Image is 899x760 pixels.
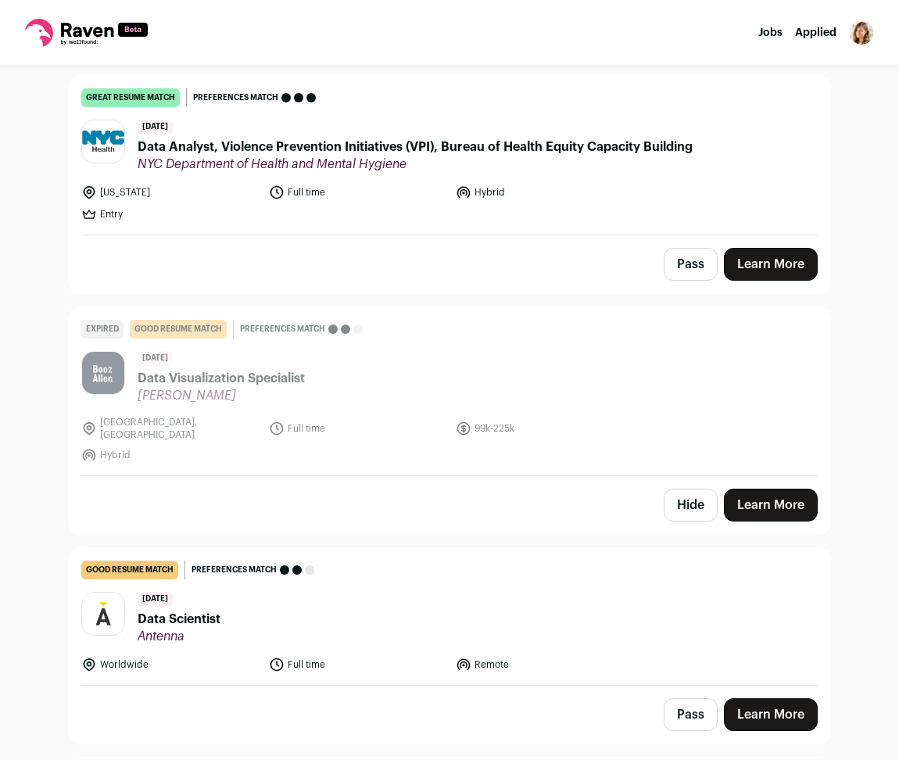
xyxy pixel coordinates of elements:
span: NYC Department of Health and Mental Hygiene [138,156,693,172]
li: Hybrid [456,185,634,200]
a: Jobs [758,27,783,38]
li: [US_STATE] [81,185,260,200]
a: great resume match Preferences match [DATE] Data Analyst, Violence Prevention Initiatives (VPI), ... [69,76,830,235]
div: Expired [81,320,124,339]
button: Open dropdown [849,20,874,45]
li: Full time [269,185,447,200]
span: Preferences match [193,90,278,106]
span: Data Visualization Specialist [138,369,305,388]
span: Antenna [138,629,220,644]
span: [DATE] [138,120,173,134]
span: [DATE] [138,351,173,366]
img: 868e7572fafc8455ccab2c952313e62c5c08a026e31a85e91a235409a8b22ede.png [82,116,124,168]
li: Entry [81,206,260,222]
div: great resume match [81,88,180,107]
li: Remote [456,657,634,672]
li: Full time [269,416,447,441]
a: Applied [795,27,836,38]
a: Expired good resume match Preferences match [DATE] Data Visualization Specialist [PERSON_NAME] [G... [69,307,830,475]
span: [DATE] [138,592,173,607]
li: Worldwide [81,657,260,672]
span: Data Scientist [138,610,220,629]
span: Data Analyst, Violence Prevention Initiatives (VPI), Bureau of Health Equity Capacity Building [138,138,693,156]
li: Hybrid [81,447,260,463]
span: Preferences match [192,562,277,578]
button: Pass [664,698,718,731]
li: 99k-225k [456,416,634,441]
a: good resume match Preferences match [DATE] Data Scientist Antenna Worldwide Full time Remote [69,548,830,685]
a: Learn More [724,248,818,281]
div: good resume match [81,561,178,579]
span: Preferences match [240,321,325,337]
img: 06b70a096da74e3ecf61938e2095598d913547ef19e2c36c6df2f0c3af986c8a.jpg [82,352,124,394]
button: Hide [664,489,718,522]
img: 7385846-medium_jpg [849,20,874,45]
button: Pass [664,248,718,281]
a: Learn More [724,698,818,731]
li: [GEOGRAPHIC_DATA], [GEOGRAPHIC_DATA] [81,416,260,441]
span: [PERSON_NAME] [138,388,305,403]
div: good resume match [130,320,227,339]
a: Learn More [724,489,818,522]
img: 686aefb0799dd9b4cb081acb471088b09622f5867561e9cb5dcaf67d9b74f834.jpg [82,593,124,635]
li: Full time [269,657,447,672]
